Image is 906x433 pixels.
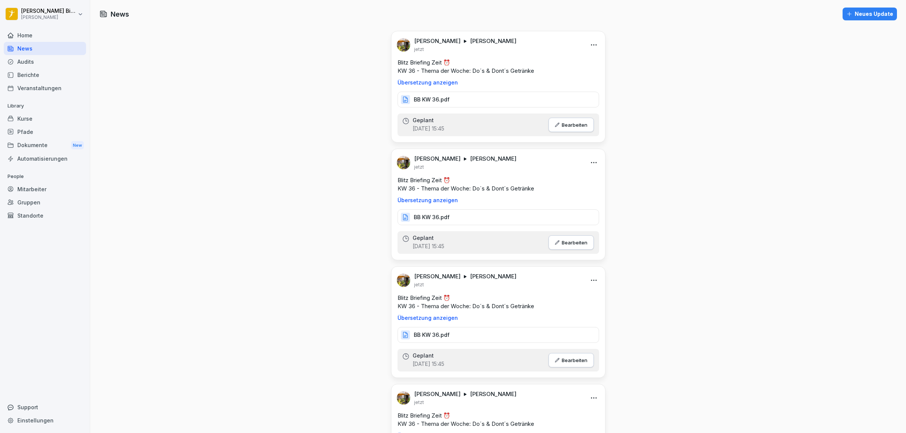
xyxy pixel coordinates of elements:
p: Übersetzung anzeigen [398,315,599,321]
a: Gruppen [4,196,86,209]
p: BB KW 36.pdf [414,213,450,221]
a: Kurse [4,112,86,125]
p: People [4,170,86,183]
button: Bearbeiten [549,118,594,132]
a: Einstellungen [4,414,86,427]
p: BB KW 36.pdf [414,331,450,339]
p: jetzt [414,164,424,170]
a: Veranstaltungen [4,81,86,95]
p: Blitz Briefing Zeit ⏰ KW 36 - Thema der Woche: Do´s & Dont´s Getränke [398,294,599,310]
button: Neues Update [843,8,897,20]
a: BB KW 36.pdf [398,216,599,223]
img: ahtvx1qdgs31qf7oeejj87mb.png [397,273,410,287]
a: Home [4,29,86,42]
p: [PERSON_NAME] [470,273,516,280]
h1: News [111,9,129,19]
button: Bearbeiten [549,353,594,367]
p: Blitz Briefing Zeit ⏰ KW 36 - Thema der Woche: Do´s & Dont´s Getränke [398,412,599,428]
a: BB KW 36.pdf [398,98,599,106]
p: [PERSON_NAME] [414,273,461,280]
p: [DATE] 15:45 [413,125,444,132]
p: [PERSON_NAME] [470,37,516,45]
p: Geplant [413,117,434,123]
p: Übersetzung anzeigen [398,197,599,203]
p: BB KW 36.pdf [414,96,450,103]
a: Pfade [4,125,86,138]
p: Geplant [413,235,434,241]
p: Library [4,100,86,112]
p: [PERSON_NAME] [414,155,461,163]
p: jetzt [414,46,424,52]
p: jetzt [414,282,424,288]
a: BB KW 36.pdf [398,333,599,341]
a: News [4,42,86,55]
a: DokumenteNew [4,138,86,152]
a: Berichte [4,68,86,81]
a: Audits [4,55,86,68]
div: Dokumente [4,138,86,152]
p: [DATE] 15:45 [413,243,444,250]
a: Mitarbeiter [4,183,86,196]
p: [PERSON_NAME] [470,390,516,398]
button: Bearbeiten [549,235,594,250]
p: Bearbeiten [562,122,587,128]
p: [DATE] 15:45 [413,360,444,368]
p: Bearbeiten [562,240,587,246]
div: New [71,141,84,150]
p: [PERSON_NAME] Bierstedt [21,8,76,14]
img: ahtvx1qdgs31qf7oeejj87mb.png [397,38,410,52]
p: Geplant [413,353,434,359]
img: ahtvx1qdgs31qf7oeejj87mb.png [397,391,410,405]
p: Bearbeiten [562,357,587,363]
a: Standorte [4,209,86,222]
p: [PERSON_NAME] [470,155,516,163]
p: Übersetzung anzeigen [398,80,599,86]
p: [PERSON_NAME] [414,390,461,398]
div: Neues Update [846,10,893,18]
a: Automatisierungen [4,152,86,165]
img: ahtvx1qdgs31qf7oeejj87mb.png [397,156,410,169]
p: jetzt [414,399,424,405]
p: Blitz Briefing Zeit ⏰ KW 36 - Thema der Woche: Do´s & Dont´s Getränke [398,176,599,193]
p: Blitz Briefing Zeit ⏰ KW 36 - Thema der Woche: Do´s & Dont´s Getränke [398,58,599,75]
p: [PERSON_NAME] [414,37,461,45]
p: [PERSON_NAME] [21,15,76,20]
div: Support [4,401,86,414]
